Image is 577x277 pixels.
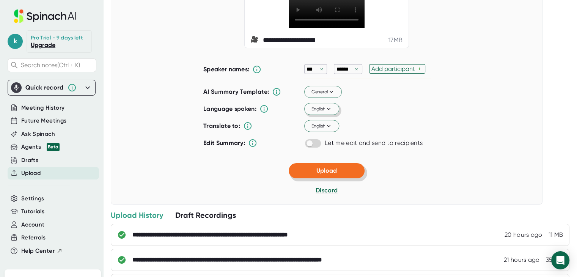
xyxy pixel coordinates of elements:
span: Discard [316,187,338,194]
div: Quick record [11,80,92,95]
div: 17 MB [388,36,402,44]
button: English [304,120,339,132]
button: Upload [21,169,41,178]
span: k [8,34,23,49]
button: General [304,86,342,98]
b: Language spoken: [203,105,256,112]
button: Meeting History [21,104,64,112]
span: video [251,36,260,45]
button: Future Meetings [21,116,66,125]
div: 11 MB [549,231,563,239]
span: English [311,105,332,112]
span: Help Center [21,247,55,255]
button: Discard [316,186,338,195]
span: English [311,123,332,129]
b: AI Summary Template: [203,88,269,96]
div: Let me edit and send to recipients [325,139,423,147]
div: 8/10/2025, 5:30:16 PM [505,231,542,239]
div: Upload History [111,210,163,220]
b: Translate to: [203,122,240,129]
span: General [311,88,335,95]
div: Open Intercom Messenger [551,251,569,269]
button: English [304,103,339,115]
div: Beta [47,143,60,151]
div: × [318,66,325,73]
div: Draft Recordings [175,210,236,220]
b: Speaker names: [203,66,249,73]
button: Drafts [21,156,38,165]
button: Upload [289,163,365,178]
div: Agents [21,143,60,151]
span: Search notes (Ctrl + K) [21,61,80,69]
button: Help Center [21,247,63,255]
div: + [418,65,423,72]
div: Pro Trial - 9 days left [31,35,83,41]
button: Tutorials [21,207,44,216]
span: Upload [316,167,337,174]
div: 8/10/2025, 4:29:57 PM [504,256,540,264]
div: Add participant [371,65,418,72]
button: Settings [21,194,44,203]
button: Referrals [21,233,46,242]
div: 35 MB [546,256,563,264]
div: Quick record [25,84,64,91]
div: × [353,66,360,73]
a: Upgrade [31,41,55,49]
button: Account [21,220,44,229]
b: Edit Summary: [203,139,245,146]
button: Agents Beta [21,143,60,151]
button: Ask Spinach [21,130,55,138]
